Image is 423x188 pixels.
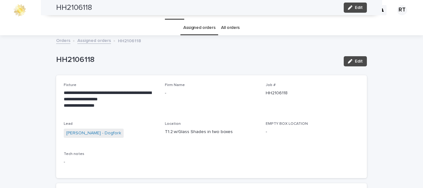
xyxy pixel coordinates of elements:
[77,37,111,44] a: Assigned orders
[183,20,215,35] a: Assigned orders
[355,59,363,64] span: Edit
[266,122,308,126] span: EMPTY BOX LOCATION
[266,129,359,135] p: -
[221,20,240,35] a: All orders
[165,83,185,87] span: Firm Name
[64,152,84,156] span: Tech notes
[56,37,70,44] a: Orders
[397,5,407,15] div: RT
[118,37,141,44] p: HH2106118
[56,55,339,64] p: HH2106118
[344,56,367,66] button: Edit
[64,159,359,165] p: -
[165,90,258,97] p: -
[266,90,359,97] p: HH2106118
[64,83,76,87] span: Fixture
[66,130,121,137] a: [PERSON_NAME] - Dogfork
[64,122,73,126] span: Lead
[165,122,181,126] span: Location
[13,4,27,17] img: 0ffKfDbyRa2Iv8hnaAqg
[266,83,276,87] span: Job #
[165,129,258,135] p: T1.2:w/Glass Shades in two boxes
